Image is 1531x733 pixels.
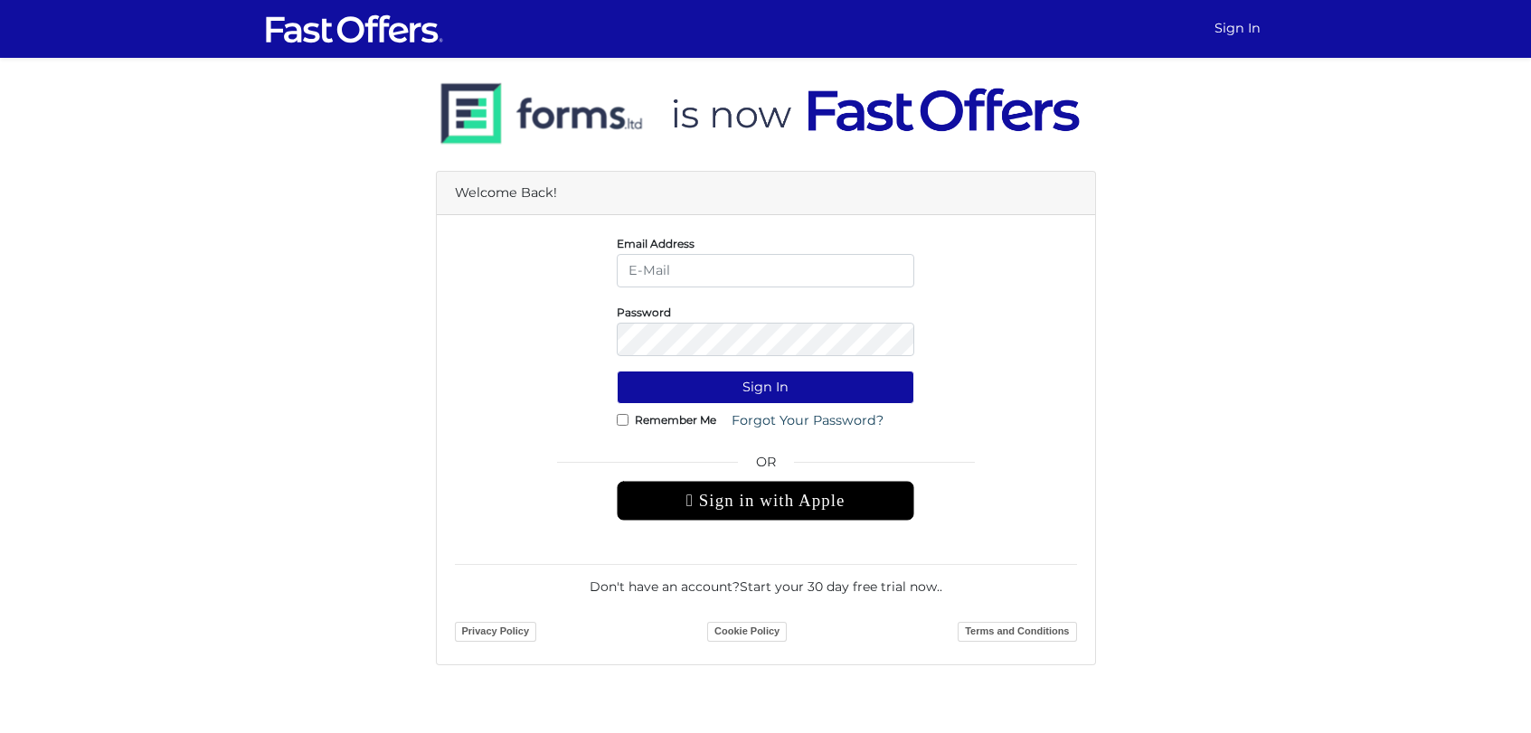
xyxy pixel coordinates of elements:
a: Sign In [1207,11,1268,46]
button: Sign In [617,371,914,404]
div: Sign in with Apple [617,481,914,521]
div: Don't have an account? . [455,564,1077,597]
label: Email Address [617,241,695,246]
a: Forgot Your Password? [720,404,895,437]
div: Welcome Back! [437,172,1095,215]
label: Password [617,310,671,315]
span: OR [617,452,914,481]
input: E-Mail [617,254,914,287]
a: Start your 30 day free trial now. [740,578,940,595]
label: Remember Me [635,418,716,422]
a: Terms and Conditions [958,622,1076,642]
a: Cookie Policy [707,622,787,642]
a: Privacy Policy [455,622,537,642]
